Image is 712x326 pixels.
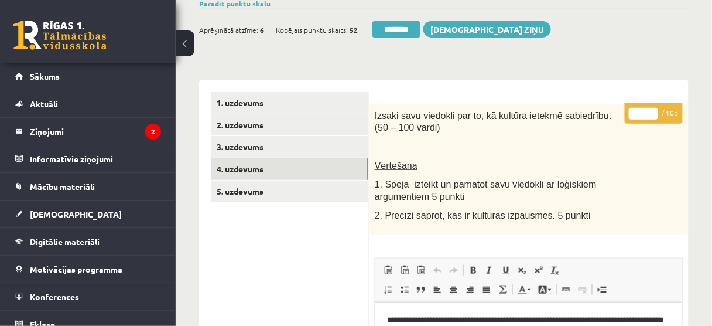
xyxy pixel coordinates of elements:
[15,256,161,283] a: Motivācijas programma
[15,228,161,255] a: Digitālie materiāli
[199,21,258,39] span: Aprēķinātā atzīme:
[429,263,446,278] a: Atcelt (vadīšanas taustiņš+Z)
[423,21,551,38] a: [DEMOGRAPHIC_DATA] ziņu
[12,12,295,158] body: Bagātinātā teksta redaktors, wiswyg-editor-user-answer-47363842126120
[478,282,495,297] a: Izlīdzināt malas
[211,136,368,158] a: 3. uzdevums
[15,283,161,310] a: Konferences
[429,282,446,297] a: Izlīdzināt pa kreisi
[413,282,429,297] a: Bloka citāts
[380,282,396,297] a: Ievietot/noņemt numurētu sarakstu
[547,263,563,278] a: Noņemt stilus
[15,90,161,117] a: Aktuāli
[30,209,122,219] span: [DEMOGRAPHIC_DATA]
[15,145,161,172] a: Informatīvie ziņojumi
[13,21,107,50] a: Rīgas 1. Tālmācības vidusskola
[15,201,161,227] a: [DEMOGRAPHIC_DATA]
[375,179,597,202] span: 1. Spēja izteikt un pamatot savu viedokli ar loģiskiem argumentiem 5 punkti
[30,236,100,247] span: Digitālie materiāli
[375,161,417,171] span: Vērtēšana
[446,282,462,297] a: Centrēti
[12,12,294,24] body: Bagātinātā teksta redaktors, wiswyg-editor-47363917337380-1756795923-119
[530,263,547,278] a: Augšraksts
[558,282,574,297] a: Saite (vadīšanas taustiņš+K)
[276,21,348,39] span: Kopējais punktu skaits:
[211,181,368,202] a: 5. uzdevums
[350,21,358,39] span: 52
[535,282,555,297] a: Fona krāsa
[413,263,429,278] a: Ievietot no Worda
[514,263,530,278] a: Apakšraksts
[15,63,161,90] a: Sākums
[15,118,161,145] a: Ziņojumi2
[498,263,514,278] a: Pasvītrojums (vadīšanas taustiņš+U)
[15,173,161,200] a: Mācību materiāli
[574,282,591,297] a: Atsaistīt
[30,145,161,172] legend: Informatīvie ziņojumi
[396,263,413,278] a: Ievietot kā vienkāršu tekstu (vadīšanas taustiņš+pārslēgšanas taustiņš+V)
[211,158,368,180] a: 4. uzdevums
[30,264,122,274] span: Motivācijas programma
[30,118,161,145] legend: Ziņojumi
[625,103,683,124] p: / 10p
[30,291,79,302] span: Konferences
[375,210,591,220] span: 2. Precīzi saprot, kas ir kultūras izpausmes. 5 punkti
[211,92,368,114] a: 1. uzdevums
[495,282,511,297] a: Math
[481,263,498,278] a: Slīpraksts (vadīšanas taustiņš+I)
[594,282,610,297] a: Ievietot lapas pārtraukumu drukai
[462,282,478,297] a: Izlīdzināt pa labi
[30,181,95,192] span: Mācību materiāli
[446,263,462,278] a: Atkārtot (vadīšanas taustiņš+Y)
[260,21,264,39] span: 6
[514,282,535,297] a: Teksta krāsa
[465,263,481,278] a: Treknraksts (vadīšanas taustiņš+B)
[211,114,368,136] a: 2. uzdevums
[145,124,161,140] i: 2
[375,111,612,133] span: Izsaki savu viedokli par to, kā kultūra ietekmē sabiedrību. (50 – 100 vārdi)
[30,99,58,109] span: Aktuāli
[396,282,413,297] a: Ievietot/noņemt sarakstu ar aizzīmēm
[30,71,60,81] span: Sākums
[380,263,396,278] a: Ielīmēt (vadīšanas taustiņš+V)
